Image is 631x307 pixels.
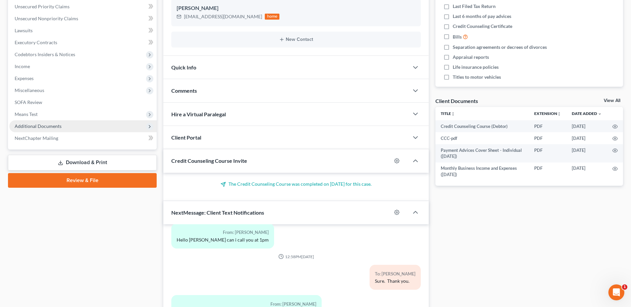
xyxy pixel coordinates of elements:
[171,87,197,94] span: Comments
[171,181,421,187] p: The Credit Counseling Course was completed on [DATE] for this case.
[566,162,607,181] td: [DATE]
[566,120,607,132] td: [DATE]
[453,23,512,30] span: Credit Counseling Certificate
[435,162,529,181] td: Monthly Business Income and Expenses ([DATE])
[453,54,489,60] span: Appraisal reports
[15,4,70,9] span: Unsecured Priority Claims
[177,37,415,42] button: New Contact
[177,237,269,243] div: Hello [PERSON_NAME] can i call you at 1pm
[572,111,602,116] a: Date Added expand_more
[15,135,58,141] span: NextChapter Mailing
[529,144,566,162] td: PDF
[566,144,607,162] td: [DATE]
[9,1,157,13] a: Unsecured Priority Claims
[15,16,78,21] span: Unsecured Nonpriority Claims
[9,132,157,144] a: NextChapter Mailing
[435,120,529,132] td: Credit Counseling Course (Debtor)
[441,111,455,116] a: Titleunfold_more
[529,132,566,144] td: PDF
[557,112,561,116] i: unfold_more
[9,13,157,25] a: Unsecured Nonpriority Claims
[171,134,201,141] span: Client Portal
[566,132,607,144] td: [DATE]
[435,144,529,162] td: Payment Advices Cover Sheet - Individual ([DATE])
[435,97,478,104] div: Client Documents
[453,3,496,10] span: Last Filed Tax Return
[529,162,566,181] td: PDF
[9,37,157,49] a: Executory Contracts
[9,25,157,37] a: Lawsuits
[171,209,264,216] span: NextMessage: Client Text Notifications
[604,98,620,103] a: View All
[15,111,38,117] span: Means Test
[171,157,247,164] span: Credit Counseling Course Invite
[375,278,415,284] div: Sure. Thank you.
[453,44,547,51] span: Separation agreements or decrees of divorces
[15,51,75,57] span: Codebtors Insiders & Notices
[15,123,62,129] span: Additional Documents
[15,99,42,105] span: SOFA Review
[171,111,226,117] span: Hire a Virtual Paralegal
[375,270,415,278] div: To: [PERSON_NAME]
[8,155,157,170] a: Download & Print
[598,112,602,116] i: expand_more
[529,120,566,132] td: PDF
[15,28,33,33] span: Lawsuits
[451,112,455,116] i: unfold_more
[15,63,30,69] span: Income
[15,75,34,81] span: Expenses
[177,4,415,12] div: [PERSON_NAME]
[435,132,529,144] td: CCC-pdf
[9,96,157,108] a: SOFA Review
[622,284,627,290] span: 1
[8,173,157,188] a: Review & File
[15,40,57,45] span: Executory Contracts
[171,64,196,70] span: Quick Info
[171,254,421,259] div: 12:58PM[DATE]
[265,14,279,20] div: home
[453,64,499,70] span: Life insurance policies
[534,111,561,116] a: Extensionunfold_more
[453,34,462,40] span: Bills
[453,74,501,80] span: Titles to motor vehicles
[184,13,262,20] div: [EMAIL_ADDRESS][DOMAIN_NAME]
[608,284,624,300] iframe: Intercom live chat
[453,13,511,20] span: Last 6 months of pay advices
[15,87,44,93] span: Miscellaneous
[177,229,269,236] div: From: [PERSON_NAME]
